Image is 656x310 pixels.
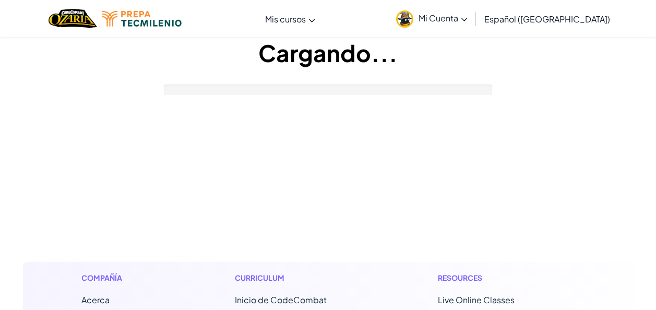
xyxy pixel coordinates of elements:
img: avatar [396,10,413,28]
a: Ozaria by CodeCombat logo [49,8,97,29]
h1: Compañía [81,272,169,283]
h1: Curriculum [235,272,372,283]
h1: Resources [438,272,575,283]
a: Mis cursos [260,5,320,33]
img: Tecmilenio logo [102,11,182,27]
span: Mi Cuenta [419,13,468,23]
span: Inicio de CodeCombat [235,294,327,305]
img: Home [49,8,97,29]
a: Live Online Classes [438,294,515,305]
a: Mi Cuenta [391,2,473,35]
a: Español ([GEOGRAPHIC_DATA]) [479,5,615,33]
a: Acerca [81,294,110,305]
span: Mis cursos [265,14,306,25]
span: Español ([GEOGRAPHIC_DATA]) [484,14,610,25]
